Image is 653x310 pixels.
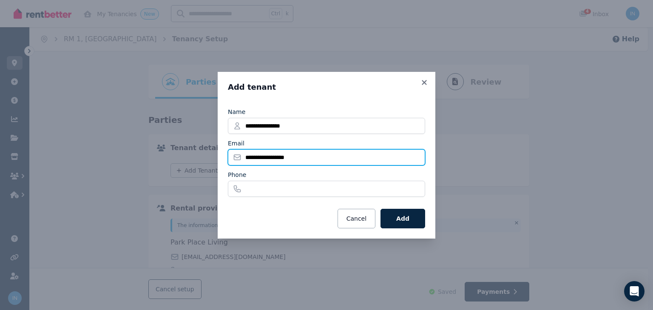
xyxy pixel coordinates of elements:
[228,139,244,148] label: Email
[338,209,375,228] button: Cancel
[624,281,644,301] div: Open Intercom Messenger
[380,209,425,228] button: Add
[228,108,245,116] label: Name
[228,171,246,179] label: Phone
[228,82,425,92] h3: Add tenant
